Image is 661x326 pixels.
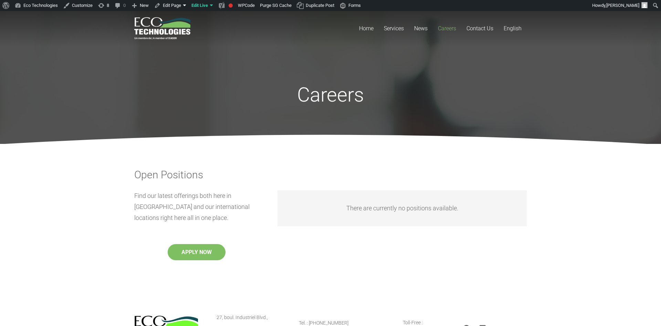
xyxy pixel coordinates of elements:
[354,11,379,46] a: Home
[168,244,225,261] button: APPLY NOW
[433,11,461,46] a: Careers
[359,25,374,32] span: Home
[229,3,233,8] div: Focus keyphrase not set
[384,25,404,32] span: Services
[277,190,527,226] div: There are currently no positions available.
[606,3,639,8] span: [PERSON_NAME]
[212,83,449,107] h1: Careers
[409,11,433,46] a: News
[466,25,493,32] span: Contact Us
[461,11,499,46] a: Contact Us
[134,169,527,181] h3: Open Positions
[414,25,428,32] span: News
[134,17,190,40] a: logo_EcoTech_ASDR_RGB
[438,25,456,32] span: Careers
[504,25,522,32] span: English
[499,11,527,46] a: English
[134,190,259,223] p: Find our latest offerings both here in [GEOGRAPHIC_DATA] and our international locations right he...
